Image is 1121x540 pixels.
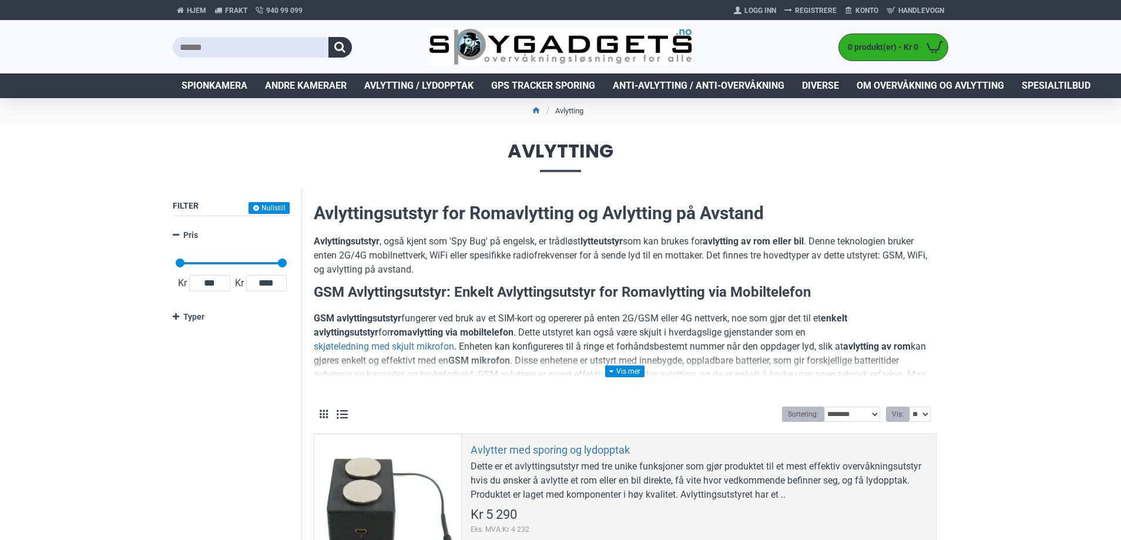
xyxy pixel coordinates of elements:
[314,236,380,247] strong: Avlyttingsutstyr
[898,5,944,16] span: Handlevogn
[1013,73,1099,98] a: Spesialtilbud
[491,79,595,93] span: GPS Tracker Sporing
[471,508,517,521] span: Kr 5 290
[839,41,921,53] span: 0 produkt(er) - Kr 0
[314,234,937,277] p: , også kjent som 'Spy Bug' på engelsk, er trådløst som kan brukes for . Denne teknologien bruker ...
[355,73,482,98] a: Avlytting / Lydopptak
[841,1,882,20] a: Konto
[314,340,454,354] a: skjøteledning med skjult mikrofon
[173,73,256,98] a: Spionkamera
[703,236,804,247] strong: avlytting av rom eller bil
[795,5,837,16] span: Registrere
[782,407,824,422] label: Sortering:
[744,5,776,16] span: Logg Inn
[802,79,839,93] span: Diverse
[182,79,247,93] span: Spionkamera
[265,79,347,93] span: Andre kameraer
[448,355,510,366] strong: GSM mikrofon
[314,313,847,338] strong: enkelt avlyttingsutstyr
[780,1,841,20] a: Registrere
[886,407,909,422] label: Vis:
[173,142,948,172] span: Avlytting
[314,311,937,396] p: fungerer ved bruk av et SIM-kort og opererer på enten 2G/GSM eller 4G nettverk, noe som gjør det ...
[364,79,474,93] span: Avlytting / Lydopptak
[266,5,303,16] span: 940 99 099
[314,283,937,303] h3: GSM Avlyttingsutstyr: Enkelt Avlyttingsutstyr for Romavlytting via Mobiltelefon
[471,459,927,502] div: Dette er et avlyttingsutstyr med tre unike funksjoner som gjør produktet til et mest effektiv ove...
[848,73,1013,98] a: Om overvåkning og avlytting
[843,341,911,352] strong: avlytting av rom
[225,5,247,16] span: Frakt
[187,5,206,16] span: Hjem
[429,28,693,66] img: SpyGadgets.no
[314,313,401,324] strong: GSM avlyttingsutstyr
[882,1,948,20] a: Handlevogn
[855,5,878,16] span: Konto
[482,73,604,98] a: GPS Tracker Sporing
[390,327,513,338] strong: romavlytting via mobiltelefon
[233,276,246,290] span: Kr
[471,443,630,457] a: Avlytter med sporing og lydopptak
[604,73,793,98] a: Anti-avlytting / Anti-overvåkning
[176,276,189,290] span: Kr
[249,202,290,214] button: Nullstill
[173,307,290,327] a: Typer
[256,73,355,98] a: Andre kameraer
[580,236,623,247] strong: lytteutstyr
[314,201,937,226] h2: Avlyttingsutstyr for Romavlytting og Avlytting på Avstand
[173,201,199,210] span: Filter
[839,34,948,61] a: 0 produkt(er) - Kr 0
[173,225,290,246] a: Pris
[793,73,848,98] a: Diverse
[471,524,529,535] span: Eks. MVA:Kr 4 232
[613,79,784,93] span: Anti-avlytting / Anti-overvåkning
[857,79,1004,93] span: Om overvåkning og avlytting
[1022,79,1090,93] span: Spesialtilbud
[730,1,780,20] a: Logg Inn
